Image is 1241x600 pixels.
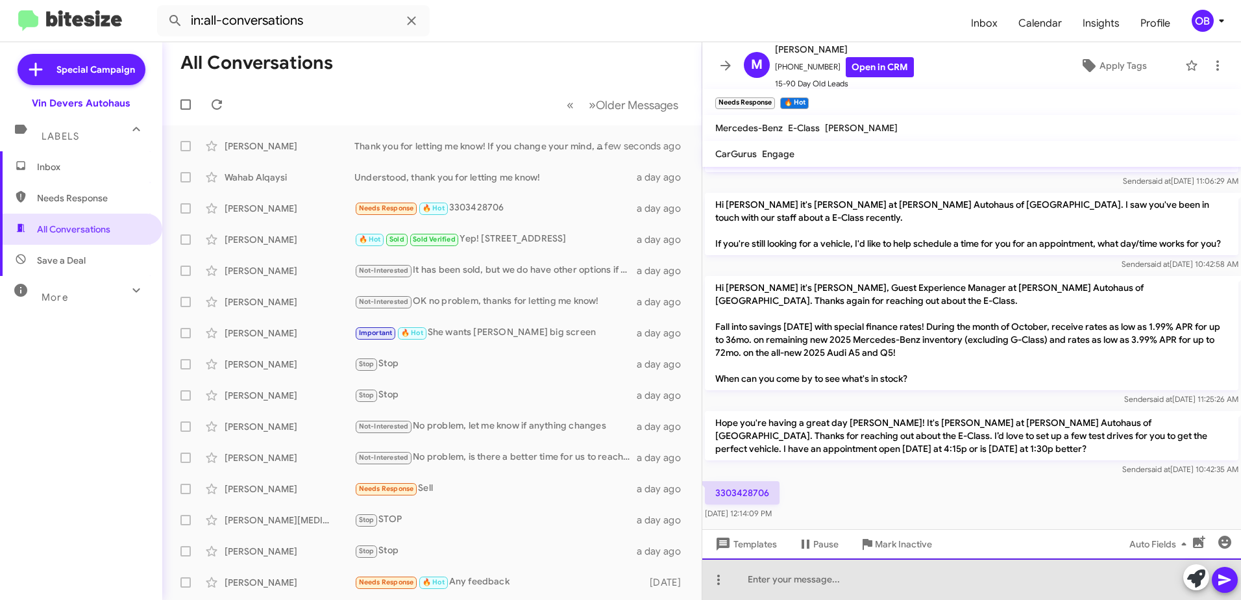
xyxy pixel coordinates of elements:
button: Next [581,92,686,118]
span: said at [1149,394,1172,404]
div: [PERSON_NAME] [225,545,354,558]
div: STOP [354,512,637,527]
p: Hope you're having a great day [PERSON_NAME]! It's [PERSON_NAME] at [PERSON_NAME] Autohaus of [GE... [705,411,1238,460]
span: Not-Interested [359,266,409,275]
div: [PERSON_NAME] [225,295,354,308]
div: Stop [354,356,637,371]
div: a day ago [637,202,691,215]
div: [PERSON_NAME] [225,202,354,215]
div: a day ago [637,264,691,277]
span: Sender [DATE] 10:42:58 AM [1122,259,1238,269]
span: Needs Response [359,578,414,586]
div: OK no problem, thanks for letting me know! [354,294,637,309]
span: 🔥 Hot [423,578,445,586]
span: CarGurus [715,148,757,160]
span: Stop [359,391,375,399]
span: All Conversations [37,223,110,236]
button: Auto Fields [1119,532,1202,556]
span: Mercedes-Benz [715,122,783,134]
small: 🔥 Hot [780,97,808,109]
div: [DATE] [644,576,691,589]
div: Vin Devers Autohaus [32,97,130,110]
span: said at [1147,259,1170,269]
span: Auto Fields [1129,532,1192,556]
span: 🔥 Hot [359,235,381,244]
span: Sold [389,235,404,244]
button: Previous [559,92,582,118]
div: [PERSON_NAME] [225,482,354,495]
div: Wahab Alqaysi [225,171,354,184]
div: [PERSON_NAME] [225,451,354,464]
span: Special Campaign [56,63,135,76]
span: M [751,55,763,75]
div: a few seconds ago [613,140,691,153]
span: Profile [1130,5,1181,42]
span: Save a Deal [37,254,86,267]
span: » [589,97,596,113]
span: Sold Verified [413,235,456,244]
div: She wants [PERSON_NAME] big screen [354,325,637,340]
div: Thank you for letting me know! If you change your mind, please reach out! [354,140,613,153]
div: [PERSON_NAME] [225,389,354,402]
span: Stop [359,547,375,555]
span: Stop [359,516,375,524]
div: a day ago [637,482,691,495]
div: Sell [354,481,637,496]
div: Any feedback [354,575,644,590]
nav: Page navigation example [559,92,686,118]
span: Sender [DATE] 10:42:35 AM [1122,464,1238,474]
span: Needs Response [359,484,414,493]
div: [PERSON_NAME] [225,358,354,371]
span: Important [359,329,393,337]
a: Calendar [1008,5,1072,42]
span: Sender [DATE] 11:25:26 AM [1124,394,1238,404]
div: a day ago [637,327,691,340]
span: [DATE] 12:14:09 PM [705,508,772,518]
button: Mark Inactive [849,532,942,556]
p: 3303428706 [705,481,780,505]
span: Not-Interested [359,297,409,306]
span: said at [1148,176,1171,186]
span: [PERSON_NAME] [825,122,898,134]
div: [PERSON_NAME][MEDICAL_DATA] [225,514,354,527]
span: Older Messages [596,98,678,112]
span: Stop [359,360,375,368]
span: Labels [42,131,79,142]
div: [PERSON_NAME] [225,264,354,277]
div: a day ago [637,358,691,371]
span: Inbox [37,160,147,173]
div: a day ago [637,451,691,464]
div: a day ago [637,420,691,433]
input: Search [157,5,430,36]
span: E-Class [788,122,820,134]
div: No problem, let me know if anything changes [354,419,637,434]
div: [PERSON_NAME] [225,233,354,246]
span: 🔥 Hot [401,329,423,337]
span: Inbox [961,5,1008,42]
span: Not-Interested [359,422,409,431]
div: No problem, is there a better time for us to reach out? [354,450,637,465]
div: a day ago [637,545,691,558]
p: Hi [PERSON_NAME] it's [PERSON_NAME], Guest Experience Manager at [PERSON_NAME] Autohaus of [GEOGR... [705,276,1238,390]
span: Sender [DATE] 11:06:29 AM [1123,176,1238,186]
div: a day ago [637,295,691,308]
a: Special Campaign [18,54,145,85]
span: « [567,97,574,113]
span: More [42,292,68,303]
span: Pause [813,532,839,556]
div: Stop [354,388,637,403]
div: Yep! [STREET_ADDRESS] [354,232,637,247]
div: [PERSON_NAME] [225,576,354,589]
span: [PHONE_NUMBER] [775,57,914,77]
span: 🔥 Hot [423,204,445,212]
div: 3303428706 [354,201,637,216]
span: Apply Tags [1100,54,1147,77]
div: a day ago [637,389,691,402]
span: Insights [1072,5,1130,42]
div: [PERSON_NAME] [225,420,354,433]
div: [PERSON_NAME] [225,140,354,153]
span: Templates [713,532,777,556]
h1: All Conversations [180,53,333,73]
div: a day ago [637,233,691,246]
